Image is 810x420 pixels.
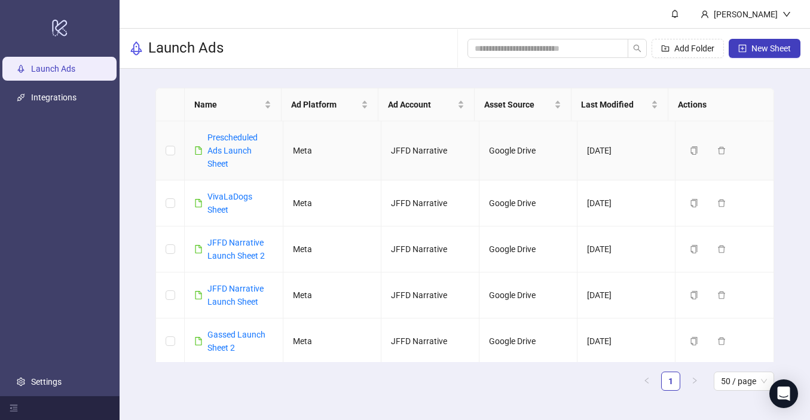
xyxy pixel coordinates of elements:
span: New Sheet [751,44,791,53]
span: rocket [129,41,143,56]
th: Ad Account [378,88,475,121]
td: Meta [283,180,381,226]
span: 50 / page [721,372,767,390]
span: right [691,377,698,384]
span: copy [690,146,698,155]
span: delete [717,146,726,155]
a: Launch Ads [31,64,75,73]
span: search [633,44,641,53]
span: file [194,199,203,207]
th: Asset Source [475,88,571,121]
td: [DATE] [577,318,675,364]
span: folder-add [661,44,670,53]
a: 1 [662,372,680,390]
td: Google Drive [479,226,577,272]
button: New Sheet [729,39,800,58]
a: JFFD Narrative Launch Sheet [207,284,264,306]
h3: Launch Ads [148,39,224,58]
span: file [194,245,203,253]
div: Open Intercom Messenger [769,379,798,408]
div: Page Size [714,372,774,391]
span: copy [690,199,698,207]
td: JFFD Narrative [381,272,479,318]
td: JFFD Narrative [381,180,479,226]
span: down [783,10,791,19]
span: menu-fold [10,404,18,412]
span: Ad Platform [291,98,359,111]
button: Add Folder [652,39,724,58]
span: Add Folder [674,44,714,53]
span: delete [717,245,726,253]
span: Ad Account [388,98,456,111]
a: Settings [31,377,62,387]
span: file [194,291,203,299]
span: copy [690,337,698,345]
a: JFFD Narrative Launch Sheet 2 [207,238,265,260]
td: [DATE] [577,180,675,226]
span: file [194,337,203,345]
span: Asset Source [484,98,552,111]
button: left [637,372,656,391]
td: Google Drive [479,272,577,318]
span: user [701,10,709,19]
th: Name [185,88,282,121]
span: Last Modified [581,98,649,111]
th: Ad Platform [282,88,378,121]
span: Name [194,98,262,111]
a: Prescheduled Ads Launch Sheet [207,133,258,168]
span: plus-square [738,44,747,53]
span: copy [690,291,698,299]
span: delete [717,337,726,345]
span: bell [671,10,679,18]
th: Actions [668,88,765,121]
td: Google Drive [479,318,577,364]
td: Meta [283,121,381,180]
span: left [643,377,650,384]
a: Integrations [31,93,77,102]
td: [DATE] [577,226,675,272]
li: Next Page [685,372,704,391]
span: delete [717,291,726,299]
td: JFFD Narrative [381,226,479,272]
span: file [194,146,203,155]
td: JFFD Narrative [381,318,479,364]
a: VivaLaDogs Sheet [207,192,252,214]
li: Previous Page [637,372,656,391]
td: Google Drive [479,121,577,180]
th: Last Modified [571,88,668,121]
td: Meta [283,272,381,318]
div: [PERSON_NAME] [709,8,783,21]
button: right [685,372,704,391]
td: Meta [283,318,381,364]
span: copy [690,245,698,253]
span: delete [717,199,726,207]
td: Meta [283,226,381,272]
li: 1 [661,372,680,391]
td: [DATE] [577,272,675,318]
td: JFFD Narrative [381,121,479,180]
a: Gassed Launch Sheet 2 [207,330,265,352]
td: Google Drive [479,180,577,226]
td: [DATE] [577,121,675,180]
